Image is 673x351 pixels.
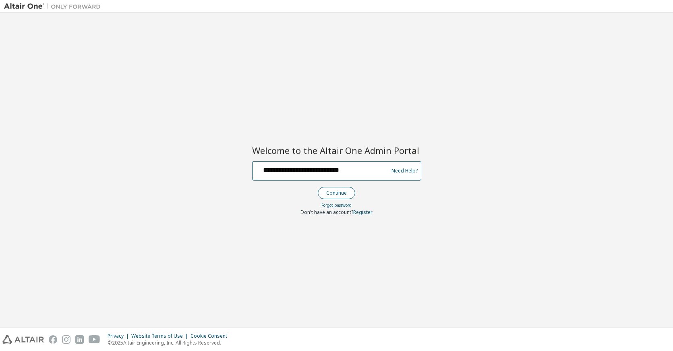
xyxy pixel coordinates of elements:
img: Altair One [4,2,105,10]
img: altair_logo.svg [2,335,44,344]
p: © 2025 Altair Engineering, Inc. All Rights Reserved. [108,339,232,346]
div: Privacy [108,333,131,339]
h2: Welcome to the Altair One Admin Portal [252,145,421,156]
img: youtube.svg [89,335,100,344]
img: facebook.svg [49,335,57,344]
div: Cookie Consent [191,333,232,339]
img: instagram.svg [62,335,70,344]
a: Need Help? [391,170,418,171]
img: linkedin.svg [75,335,84,344]
a: Register [353,209,373,216]
div: Website Terms of Use [131,333,191,339]
a: Forgot password [321,202,352,208]
button: Continue [318,187,355,199]
span: Don't have an account? [300,209,353,216]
